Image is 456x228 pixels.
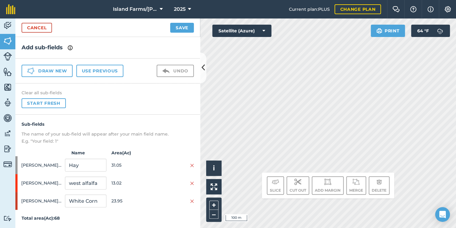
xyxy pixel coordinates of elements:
button: Add margin [312,176,344,195]
button: Undo [157,65,194,77]
button: Merge [346,176,366,195]
button: Use previous [76,65,123,77]
div: Open Intercom Messenger [435,207,450,222]
img: svg+xml;base64,PHN2ZyB4bWxucz0iaHR0cDovL3d3dy53My5vcmcvMjAwMC9zdmciIHdpZHRoPSI1NiIgaGVpZ2h0PSI2MC... [3,36,12,46]
span: [PERSON_NAME] West [21,159,62,171]
strong: Area ( Ac ) [108,149,200,156]
h4: Sub-fields [22,121,194,128]
img: svg+xml;base64,PD94bWwgdmVyc2lvbj0iMS4wIiBlbmNvZGluZz0idXRmLTgiPz4KPCEtLSBHZW5lcmF0b3I6IEFkb2JlIE... [3,113,12,123]
strong: Name [62,149,108,156]
button: Slice [267,176,284,195]
img: A question mark icon [410,6,417,12]
button: Delete [369,176,390,195]
button: Draw new [22,65,73,77]
span: i [213,164,215,172]
button: i [206,161,222,176]
img: svg+xml;base64,PHN2ZyB4bWxucz0iaHR0cDovL3d3dy53My5vcmcvMjAwMC9zdmciIHdpZHRoPSI1NiIgaGVpZ2h0PSI2MC... [3,83,12,92]
div: [PERSON_NAME] West13.02 [15,174,200,192]
img: A cog icon [444,6,451,12]
a: Cancel [22,23,52,33]
img: Four arrows, one pointing top left, one top right, one bottom right and the last bottom left [210,183,217,190]
button: 64 °F [411,25,450,37]
img: svg+xml;base64,PD94bWwgdmVyc2lvbj0iMS4wIiBlbmNvZGluZz0idXRmLTgiPz4KPCEtLSBHZW5lcmF0b3I6IEFkb2JlIE... [324,178,331,185]
img: svg+xml;base64,PD94bWwgdmVyc2lvbj0iMS4wIiBlbmNvZGluZz0idXRmLTgiPz4KPCEtLSBHZW5lcmF0b3I6IEFkb2JlIE... [434,25,446,37]
div: [PERSON_NAME] West23.95 [15,192,200,210]
p: The name of your sub-field will appear after your main field name. [22,131,194,137]
img: svg+xml;base64,PD94bWwgdmVyc2lvbj0iMS4wIiBlbmNvZGluZz0idXRmLTgiPz4KPCEtLSBHZW5lcmF0b3I6IEFkb2JlIE... [3,144,12,153]
p: E.g. "Your field: 1" [22,138,194,145]
img: svg+xml;base64,PD94bWwgdmVyc2lvbj0iMS4wIiBlbmNvZGluZz0idXRmLTgiPz4KPCEtLSBHZW5lcmF0b3I6IEFkb2JlIE... [3,129,12,138]
img: svg+xml;base64,PD94bWwgdmVyc2lvbj0iMS4wIiBlbmNvZGluZz0idXRmLTgiPz4KPCEtLSBHZW5lcmF0b3I6IEFkb2JlIE... [3,215,12,221]
button: Cut out [286,176,309,195]
img: svg+xml;base64,PD94bWwgdmVyc2lvbj0iMS4wIiBlbmNvZGluZz0idXRmLTgiPz4KPCEtLSBHZW5lcmF0b3I6IEFkb2JlIE... [162,67,170,75]
img: svg+xml;base64,PHN2ZyB4bWxucz0iaHR0cDovL3d3dy53My5vcmcvMjAwMC9zdmciIHdpZHRoPSIxOCIgaGVpZ2h0PSIyNC... [376,178,382,185]
h4: Clear all sub-fields [22,90,194,96]
span: [PERSON_NAME] West [21,195,62,207]
span: Current plan : PLUS [289,6,330,13]
img: svg+xml;base64,PHN2ZyB4bWxucz0iaHR0cDovL3d3dy53My5vcmcvMjAwMC9zdmciIHdpZHRoPSIxNyIgaGVpZ2h0PSIxNy... [427,6,434,13]
img: svg+xml;base64,PHN2ZyB4bWxucz0iaHR0cDovL3d3dy53My5vcmcvMjAwMC9zdmciIHdpZHRoPSIxOSIgaGVpZ2h0PSIyNC... [376,27,382,35]
span: Island Farms/[PERSON_NAME] [113,6,157,13]
img: svg+xml;base64,PD94bWwgdmVyc2lvbj0iMS4wIiBlbmNvZGluZz0idXRmLTgiPz4KPCEtLSBHZW5lcmF0b3I6IEFkb2JlIE... [3,52,12,61]
button: Save [170,23,194,33]
img: svg+xml;base64,PD94bWwgdmVyc2lvbj0iMS4wIiBlbmNvZGluZz0idXRmLTgiPz4KPCEtLSBHZW5lcmF0b3I6IEFkb2JlIE... [294,178,302,185]
img: svg+xml;base64,PD94bWwgdmVyc2lvbj0iMS4wIiBlbmNvZGluZz0idXRmLTgiPz4KPCEtLSBHZW5lcmF0b3I6IEFkb2JlIE... [3,160,12,169]
span: 23.95 [111,195,153,207]
span: 64 ° F [417,25,429,37]
button: Print [371,25,405,37]
img: svg+xml;base64,PHN2ZyB4bWxucz0iaHR0cDovL3d3dy53My5vcmcvMjAwMC9zdmciIHdpZHRoPSIxNyIgaGVpZ2h0PSIxNy... [68,44,73,51]
img: svg+xml;base64,PHN2ZyB4bWxucz0iaHR0cDovL3d3dy53My5vcmcvMjAwMC9zdmciIHdpZHRoPSIyMiIgaGVpZ2h0PSIzMC... [190,181,194,186]
a: Change plan [334,4,381,14]
button: – [209,210,218,219]
img: svg+xml;base64,PHN2ZyB4bWxucz0iaHR0cDovL3d3dy53My5vcmcvMjAwMC9zdmciIHdpZHRoPSIyMiIgaGVpZ2h0PSIzMC... [190,199,194,204]
img: svg+xml;base64,PD94bWwgdmVyc2lvbj0iMS4wIiBlbmNvZGluZz0idXRmLTgiPz4KPCEtLSBHZW5lcmF0b3I6IEFkb2JlIE... [3,21,12,30]
h2: Add sub-fields [22,43,194,52]
img: fieldmargin Logo [6,4,15,14]
button: Satellite (Azure) [212,25,271,37]
span: 31.05 [111,159,153,171]
img: svg+xml;base64,PD94bWwgdmVyc2lvbj0iMS4wIiBlbmNvZGluZz0idXRmLTgiPz4KPCEtLSBHZW5lcmF0b3I6IEFkb2JlIE... [272,178,279,185]
img: Two speech bubbles overlapping with the left bubble in the forefront [392,6,400,12]
img: svg+xml;base64,PHN2ZyB4bWxucz0iaHR0cDovL3d3dy53My5vcmcvMjAwMC9zdmciIHdpZHRoPSI1NiIgaGVpZ2h0PSI2MC... [3,67,12,76]
img: svg+xml;base64,PD94bWwgdmVyc2lvbj0iMS4wIiBlbmNvZGluZz0idXRmLTgiPz4KPCEtLSBHZW5lcmF0b3I6IEFkb2JlIE... [3,98,12,107]
img: svg+xml;base64,PHN2ZyB4bWxucz0iaHR0cDovL3d3dy53My5vcmcvMjAwMC9zdmciIHdpZHRoPSIyMiIgaGVpZ2h0PSIzMC... [190,163,194,168]
span: 13.02 [111,177,153,189]
span: [PERSON_NAME] West [21,177,62,189]
button: + [209,201,218,210]
span: 2025 [174,6,186,13]
strong: Total area ( Ac ): 68 [22,215,60,221]
div: [PERSON_NAME] West31.05 [15,156,200,174]
img: svg+xml;base64,PD94bWwgdmVyc2lvbj0iMS4wIiBlbmNvZGluZz0idXRmLTgiPz4KPCEtLSBHZW5lcmF0b3I6IEFkb2JlIE... [352,178,360,185]
button: Start fresh [22,98,66,108]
